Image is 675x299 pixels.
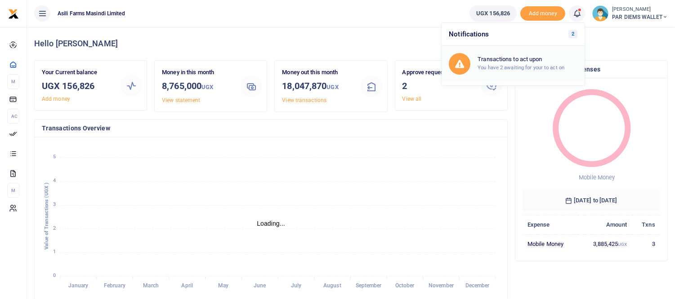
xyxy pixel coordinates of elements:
[162,68,233,77] p: Money in this month
[568,30,578,38] span: 2
[254,283,266,289] tspan: June
[442,46,585,82] a: Transactions to act upon You have 2 awaiting for your to act on
[592,5,668,22] a: profile-user [PERSON_NAME] PAR DIEMS WALLET
[291,283,301,289] tspan: July
[520,6,565,21] span: Add money
[7,109,19,124] li: Ac
[8,9,19,19] img: logo-small
[44,183,49,250] text: Value of Transactions (UGX )
[282,68,353,77] p: Money out this month
[612,13,668,21] span: PAR DIEMS WALLET
[402,96,422,102] a: View all
[53,272,56,278] tspan: 0
[162,79,233,94] h3: 8,765,000
[68,283,88,289] tspan: January
[182,283,193,289] tspan: April
[592,5,608,22] img: profile-user
[356,283,382,289] tspan: September
[218,283,228,289] tspan: May
[618,242,627,247] small: UGX
[442,23,585,46] h6: Notifications
[201,84,213,90] small: UGX
[523,190,660,211] h6: [DATE] to [DATE]
[632,235,660,254] td: 3
[323,283,341,289] tspan: August
[326,84,338,90] small: UGX
[53,154,56,160] tspan: 5
[53,225,56,231] tspan: 2
[632,215,660,235] th: Txns
[42,68,113,77] p: Your Current balance
[104,283,125,289] tspan: February
[53,178,56,183] tspan: 4
[466,5,520,22] li: Wallet ballance
[282,97,326,103] a: View transactions
[579,174,615,181] span: Mobile Money
[54,9,129,18] span: Asili Farms Masindi Limited
[402,79,474,93] h3: 2
[42,123,500,133] h4: Transactions Overview
[143,283,159,289] tspan: March
[7,183,19,198] li: M
[465,283,490,289] tspan: December
[469,5,517,22] a: UGX 156,826
[162,97,200,103] a: View statement
[8,10,19,17] a: logo-small logo-large logo-large
[53,201,56,207] tspan: 3
[395,283,415,289] tspan: October
[282,79,353,94] h3: 18,047,870
[578,215,632,235] th: Amount
[42,96,70,102] a: Add money
[53,249,56,255] tspan: 1
[523,215,579,235] th: Expense
[402,68,474,77] p: Approve requests
[478,56,577,63] h6: Transactions to act upon
[42,79,113,93] h3: UGX 156,826
[34,39,668,49] h4: Hello [PERSON_NAME]
[476,9,510,18] span: UGX 156,826
[523,235,579,254] td: Mobile Money
[523,64,660,74] h4: Top Payments & Expenses
[7,74,19,89] li: M
[429,283,454,289] tspan: November
[520,9,565,16] a: Add money
[478,64,564,71] small: You have 2 awaiting for your to act on
[257,220,285,227] text: Loading...
[520,6,565,21] li: Toup your wallet
[612,6,668,13] small: [PERSON_NAME]
[578,235,632,254] td: 3,885,425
